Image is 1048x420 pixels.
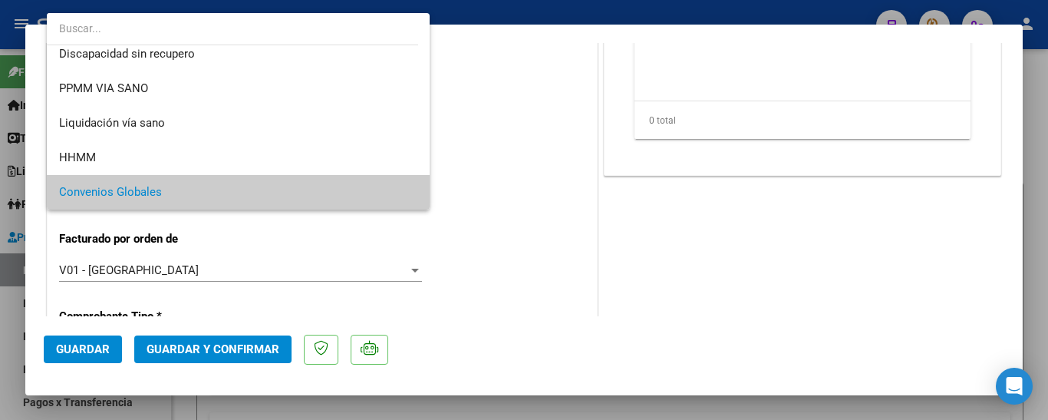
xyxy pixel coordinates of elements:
[59,81,148,95] span: PPMM VIA SANO
[59,185,162,199] span: Convenios Globales
[59,150,96,164] span: HHMM
[59,116,165,130] span: Liquidación vía sano
[996,368,1033,405] div: Open Intercom Messenger
[59,47,195,61] span: Discapacidad sin recupero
